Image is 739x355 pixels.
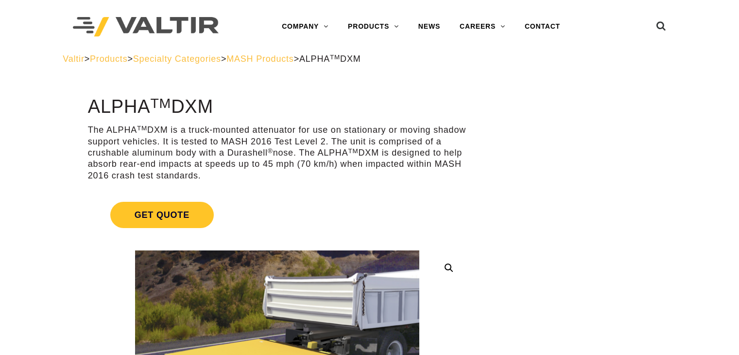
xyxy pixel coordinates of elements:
a: CAREERS [450,17,515,36]
sup: TM [348,147,358,155]
a: Products [90,54,127,64]
a: Valtir [63,54,84,64]
sup: TM [330,53,340,61]
sup: TM [137,124,147,132]
div: > > > > [63,53,676,65]
a: COMPANY [272,17,338,36]
sup: TM [150,95,171,111]
a: Get Quote [88,190,466,240]
a: MASH Products [226,54,293,64]
sup: ® [268,147,273,155]
span: Get Quote [110,202,214,228]
a: NEWS [409,17,450,36]
p: The ALPHA DXM is a truck-mounted attenuator for use on stationary or moving shadow support vehicl... [88,124,466,181]
a: CONTACT [515,17,570,36]
a: Specialty Categories [133,54,221,64]
a: PRODUCTS [338,17,409,36]
span: ALPHA DXM [299,54,361,64]
h1: ALPHA DXM [88,97,466,117]
img: Valtir [73,17,219,37]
